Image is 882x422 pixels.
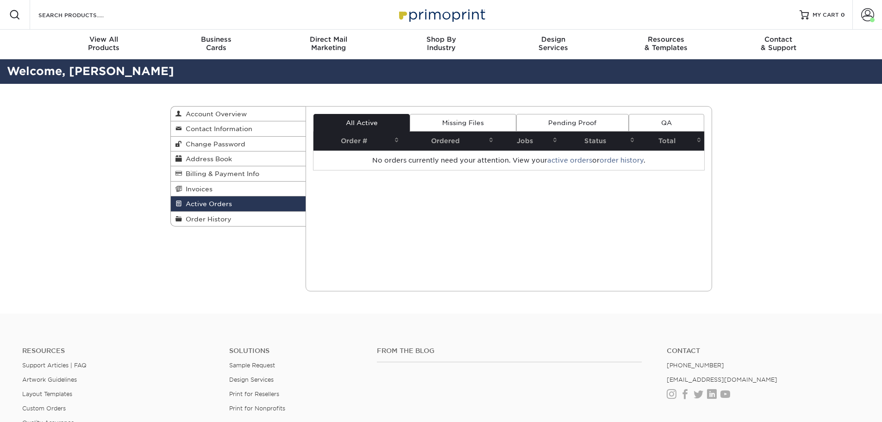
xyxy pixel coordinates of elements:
a: Invoices [171,182,306,196]
span: Resources [610,35,722,44]
td: No orders currently need your attention. View your or . [313,151,704,170]
a: All Active [313,114,410,132]
img: Primoprint [395,5,488,25]
a: Artwork Guidelines [22,376,77,383]
div: & Support [722,35,835,52]
div: Cards [160,35,272,52]
a: Direct MailMarketing [272,30,385,59]
div: & Templates [610,35,722,52]
span: Change Password [182,140,245,148]
th: Status [560,132,638,151]
a: Layout Templates [22,391,72,397]
div: Products [48,35,160,52]
span: Billing & Payment Info [182,170,259,177]
a: BusinessCards [160,30,272,59]
span: MY CART [813,11,839,19]
span: Order History [182,215,231,223]
span: Contact Information [182,125,252,132]
span: Account Overview [182,110,247,118]
span: Shop By [385,35,497,44]
span: Invoices [182,185,213,193]
a: active orders [547,157,592,164]
a: Design Services [229,376,274,383]
th: Ordered [402,132,496,151]
a: Change Password [171,137,306,151]
th: Order # [313,132,402,151]
span: Business [160,35,272,44]
a: Pending Proof [516,114,629,132]
h4: Solutions [229,347,363,355]
a: Active Orders [171,196,306,211]
span: Design [497,35,610,44]
a: Print for Resellers [229,391,279,397]
span: Address Book [182,155,232,163]
a: [EMAIL_ADDRESS][DOMAIN_NAME] [667,376,777,383]
h4: Resources [22,347,215,355]
a: Contact Information [171,121,306,136]
a: Account Overview [171,107,306,121]
input: SEARCH PRODUCTS..... [38,9,128,20]
a: QA [629,114,704,132]
div: Marketing [272,35,385,52]
a: Support Articles | FAQ [22,362,87,369]
a: [PHONE_NUMBER] [667,362,724,369]
a: Billing & Payment Info [171,166,306,181]
a: Resources& Templates [610,30,722,59]
span: Direct Mail [272,35,385,44]
a: Missing Files [410,114,516,132]
span: 0 [841,12,845,18]
a: Order History [171,212,306,226]
a: Print for Nonprofits [229,405,285,412]
a: Address Book [171,151,306,166]
span: Contact [722,35,835,44]
th: Total [638,132,704,151]
a: DesignServices [497,30,610,59]
th: Jobs [496,132,560,151]
div: Services [497,35,610,52]
a: Contact [667,347,860,355]
a: Custom Orders [22,405,66,412]
h4: From the Blog [377,347,642,355]
a: View AllProducts [48,30,160,59]
a: order history [600,157,644,164]
a: Shop ByIndustry [385,30,497,59]
a: Contact& Support [722,30,835,59]
span: Active Orders [182,200,232,208]
div: Industry [385,35,497,52]
span: View All [48,35,160,44]
a: Sample Request [229,362,275,369]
